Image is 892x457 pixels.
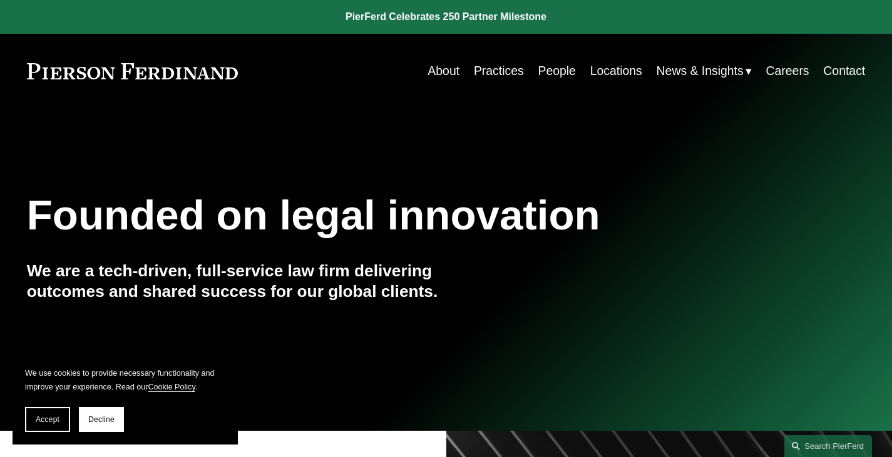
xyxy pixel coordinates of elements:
[766,59,809,83] a: Careers
[823,59,865,83] a: Contact
[657,60,744,82] span: News & Insights
[13,354,238,444] section: Cookie banner
[474,59,524,83] a: Practices
[27,191,725,239] h1: Founded on legal innovation
[657,59,752,83] a: folder dropdown
[79,407,124,432] button: Decline
[36,415,59,424] span: Accept
[428,59,459,83] a: About
[27,261,446,303] h4: We are a tech-driven, full-service law firm delivering outcomes and shared success for our global...
[538,59,575,83] a: People
[25,366,225,394] p: We use cookies to provide necessary functionality and improve your experience. Read our .
[784,435,872,457] a: Search this site
[590,59,642,83] a: Locations
[88,415,115,424] span: Decline
[148,383,195,391] a: Cookie Policy
[25,407,70,432] button: Accept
